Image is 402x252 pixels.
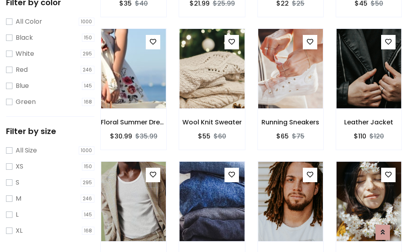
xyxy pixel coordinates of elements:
[276,132,289,140] h6: $65
[336,118,402,126] h6: Leather Jacket
[101,118,166,126] h6: Floral Summer Dress
[16,81,29,91] label: Blue
[354,132,366,140] h6: $110
[16,146,37,155] label: All Size
[79,18,95,26] span: 1000
[81,179,95,187] span: 295
[16,97,36,107] label: Green
[82,34,95,42] span: 150
[16,33,33,43] label: Black
[6,126,94,136] h5: Filter by size
[16,17,42,26] label: All Color
[82,163,95,171] span: 150
[214,132,226,141] del: $60
[82,98,95,106] span: 168
[79,146,95,154] span: 1000
[16,210,18,219] label: L
[369,132,384,141] del: $120
[198,132,210,140] h6: $55
[16,162,23,171] label: XS
[110,132,132,140] h6: $30.99
[82,82,95,90] span: 145
[81,50,95,58] span: 295
[81,195,95,203] span: 246
[292,132,304,141] del: $75
[179,118,245,126] h6: Wool Knit Sweater
[16,65,28,75] label: Red
[81,66,95,74] span: 246
[82,227,95,235] span: 168
[16,226,22,236] label: XL
[16,178,19,187] label: S
[16,194,21,203] label: M
[16,49,34,59] label: White
[135,132,157,141] del: $35.99
[258,118,323,126] h6: Running Sneakers
[82,211,95,219] span: 145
